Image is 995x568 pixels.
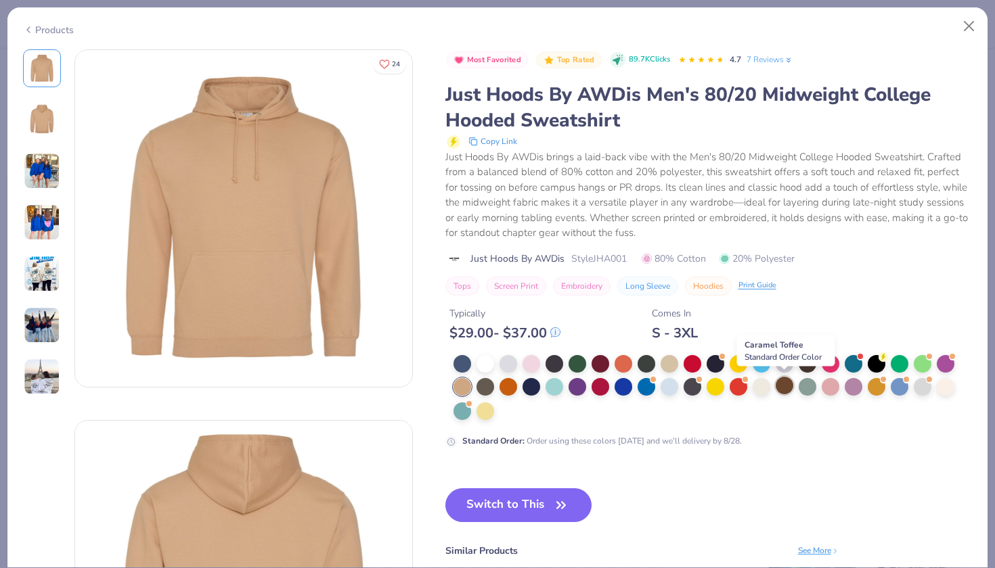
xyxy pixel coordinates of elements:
[617,277,678,295] button: Long Sleeve
[745,352,822,362] span: Standard Order Color
[571,252,627,266] span: Style JHA001
[445,254,464,264] img: brand logo
[454,55,464,66] img: Most Favorited sort
[75,50,412,387] img: Front
[738,280,776,291] div: Print Guide
[470,252,565,266] span: Just Hoods By AWDis
[24,153,60,189] img: User generated content
[445,82,973,133] div: Just Hoods By AWDis Men's 80/20 Midweight College Hooded Sweatshirt
[536,51,601,69] button: Badge Button
[652,306,698,321] div: Comes In
[956,14,982,39] button: Close
[486,277,546,295] button: Screen Print
[23,23,74,37] div: Products
[462,435,525,446] strong: Standard Order :
[553,277,611,295] button: Embroidery
[685,277,732,295] button: Hoodies
[445,277,479,295] button: Tops
[642,252,706,266] span: 80% Cotton
[629,54,670,66] span: 89.7K Clicks
[462,435,742,447] div: Order using these colors [DATE] and we’ll delivery by 8/28.
[24,204,60,241] img: User generated content
[24,358,60,395] img: User generated content
[445,488,592,522] button: Switch to This
[26,103,58,136] img: Back
[24,307,60,344] img: User generated content
[464,133,521,149] button: copy to clipboard
[678,49,724,71] div: 4.7 Stars
[445,544,518,558] div: Similar Products
[557,56,595,64] span: Top Rated
[544,55,554,66] img: Top Rated sort
[798,544,839,557] div: See More
[652,325,698,341] div: S - 3XL
[449,325,560,341] div: $ 29.00 - $ 37.00
[449,306,560,321] div: Typically
[737,335,835,366] div: Caramel Toffee
[24,256,60,292] img: User generated content
[373,54,406,74] button: Like
[747,53,793,66] a: 7 Reviews
[26,52,58,85] img: Front
[392,61,400,68] span: 24
[467,56,521,64] span: Most Favorited
[730,54,741,65] span: 4.7
[720,252,795,266] span: 20% Polyester
[445,149,973,241] div: Just Hoods By AWDis brings a laid-back vibe with the Men's 80/20 Midweight College Hooded Sweatsh...
[447,51,529,69] button: Badge Button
